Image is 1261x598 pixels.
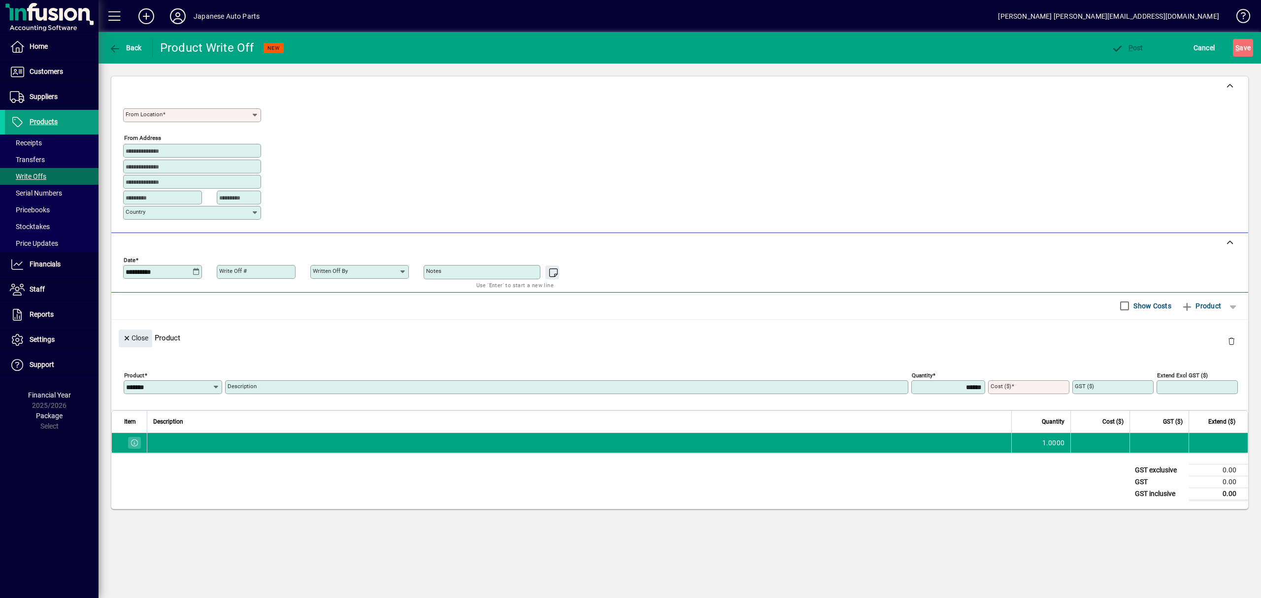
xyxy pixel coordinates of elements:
td: GST [1130,476,1189,488]
span: Package [36,412,63,420]
td: GST inclusive [1130,488,1189,500]
span: Products [30,118,58,126]
span: Pricebooks [10,206,50,214]
span: Financials [30,260,61,268]
a: Staff [5,277,99,302]
span: Staff [30,285,45,293]
div: Japanese Auto Parts [194,8,260,24]
a: Write Offs [5,168,99,185]
span: Customers [30,67,63,75]
span: Write Offs [10,172,46,180]
app-page-header-button: Delete [1220,336,1243,345]
span: Home [30,42,48,50]
span: Extend ($) [1208,416,1235,427]
mat-label: Date [124,256,135,263]
span: ost [1111,44,1143,52]
label: Show Costs [1131,301,1171,311]
span: Quantity [1042,416,1064,427]
a: Pricebooks [5,201,99,218]
button: Post [1109,39,1146,57]
a: Suppliers [5,85,99,109]
a: Customers [5,60,99,84]
app-page-header-button: Back [99,39,153,57]
a: Support [5,353,99,377]
mat-label: GST ($) [1075,383,1094,390]
span: Suppliers [30,93,58,100]
button: Cancel [1191,39,1218,57]
mat-label: Country [126,208,145,215]
mat-label: Cost ($) [991,383,1011,390]
mat-label: Extend excl GST ($) [1157,371,1208,378]
span: P [1128,44,1133,52]
mat-label: Quantity [912,371,932,378]
a: Serial Numbers [5,185,99,201]
div: Product [111,320,1248,356]
button: Close [119,330,152,347]
span: S [1235,44,1239,52]
span: Support [30,361,54,368]
span: Cost ($) [1102,416,1124,427]
td: GST exclusive [1130,464,1189,476]
span: Financial Year [28,391,71,399]
td: 0.00 [1189,464,1248,476]
span: Price Updates [10,239,58,247]
span: Item [124,416,136,427]
td: 0.00 [1189,488,1248,500]
span: Close [123,330,148,346]
mat-label: Written off by [313,267,348,274]
button: Profile [162,7,194,25]
mat-label: Write Off # [219,267,247,274]
span: Stocktakes [10,223,50,231]
mat-label: From location [126,111,163,118]
a: Financials [5,252,99,277]
span: ave [1235,40,1251,56]
span: Receipts [10,139,42,147]
mat-label: Product [124,371,144,378]
a: Knowledge Base [1229,2,1249,34]
button: Save [1233,39,1253,57]
button: Add [131,7,162,25]
span: GST ($) [1163,416,1183,427]
a: Price Updates [5,235,99,252]
a: Transfers [5,151,99,168]
td: 0.00 [1189,476,1248,488]
button: Delete [1220,330,1243,353]
a: Reports [5,302,99,327]
span: Transfers [10,156,45,164]
td: 1.0000 [1011,433,1070,453]
span: Back [109,44,142,52]
a: Settings [5,328,99,352]
button: Back [106,39,144,57]
a: Receipts [5,134,99,151]
a: Home [5,34,99,59]
span: Description [153,416,183,427]
mat-hint: Use 'Enter' to start a new line [476,279,554,291]
app-page-header-button: Close [116,333,155,342]
span: Settings [30,335,55,343]
span: Cancel [1194,40,1215,56]
div: [PERSON_NAME] [PERSON_NAME][EMAIL_ADDRESS][DOMAIN_NAME] [998,8,1219,24]
mat-label: Notes [426,267,441,274]
span: Serial Numbers [10,189,62,197]
span: Reports [30,310,54,318]
div: Product Write Off [160,40,254,56]
mat-label: Description [228,383,257,390]
span: NEW [267,45,280,51]
a: Stocktakes [5,218,99,235]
